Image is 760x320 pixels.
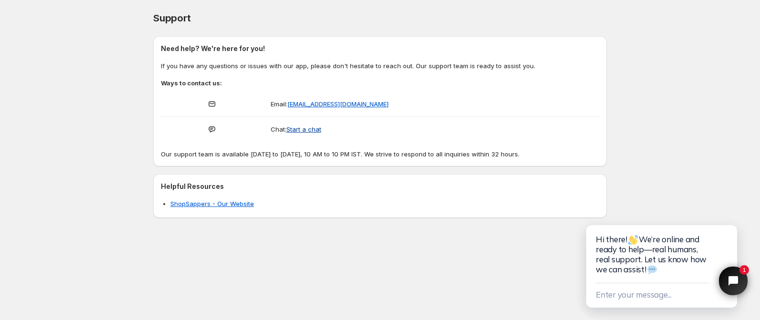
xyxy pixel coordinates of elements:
span: Support [153,12,191,24]
h3: Ways to contact us: [161,78,599,88]
a: [EMAIL_ADDRESS][DOMAIN_NAME] [287,100,389,108]
p: Our support team is available [DATE] to [DATE], 10 AM to 10 PM IST. We strive to respond to all i... [161,149,599,159]
p: If you have any questions or issues with our app, please don't hesitate to reach out. Our support... [161,61,599,71]
span: Chat: [271,125,286,133]
iframe: Tidio Chat [577,185,760,320]
button: Start a chat [286,125,321,133]
span: Email: [271,100,287,108]
h2: Helpful Resources [161,182,599,191]
a: ShopSappers - Our Website [170,200,254,207]
h2: Need help? We're here for you! [161,44,599,53]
